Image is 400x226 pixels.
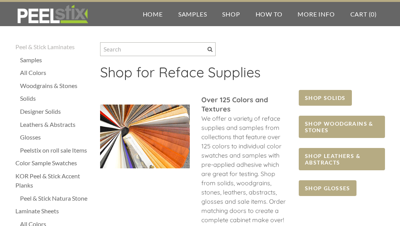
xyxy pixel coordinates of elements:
[299,180,356,196] a: SHOP GLOSSES
[201,95,268,113] font: ​Over 125 Colors and Textures
[20,120,92,129] a: Leathers & Abstracts
[171,2,215,26] a: Samples
[15,5,90,24] img: REFACE SUPPLIES
[290,2,342,26] a: More Info
[214,2,248,26] a: Shop
[15,206,92,216] a: Laminate Sheets
[100,42,216,56] input: Search
[15,171,92,190] a: KOR Peel & Stick Accent Planks
[299,148,385,170] a: SHOP LEATHERS & ABSTRACTS
[201,115,286,224] span: We offer a variety of reface supplies and samples from collections that feature over 125 colors t...
[20,55,92,65] a: Samples
[100,64,385,86] h2: ​Shop for Reface Supplies
[15,42,92,52] a: Peel & Stick Laminates
[100,105,190,168] img: Picture
[15,158,92,168] a: Color Sample Swatches
[20,94,92,103] a: Solids
[20,194,92,203] a: Peel & Stick Natura Stone
[20,107,92,116] a: Designer Solids
[20,68,92,77] a: All Colors
[371,10,375,18] span: 0
[135,2,171,26] a: Home
[208,47,213,52] span: Search
[248,2,290,26] a: How To
[20,81,92,90] a: Woodgrains & Stones
[299,116,385,138] a: SHOP WOODGRAINS & STONES
[299,90,351,106] a: SHOP SOLIDS
[20,146,92,155] a: Peelstix on roll sale Items
[343,2,385,26] a: Cart (0)
[20,133,92,142] a: Glosses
